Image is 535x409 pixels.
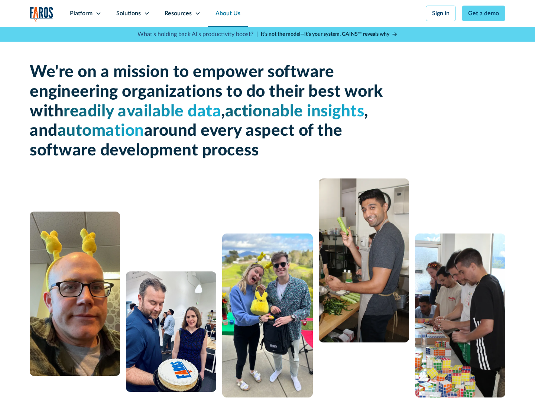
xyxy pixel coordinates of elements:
[30,7,53,22] a: home
[165,9,192,18] div: Resources
[30,7,53,22] img: Logo of the analytics and reporting company Faros.
[137,30,258,39] p: What's holding back AI's productivity boost? |
[30,212,120,376] img: A man with glasses and a bald head wearing a yellow bunny headband.
[261,30,398,38] a: It’s not the model—it’s your system. GAINS™ reveals why
[319,178,409,342] img: man cooking with celery
[70,9,93,18] div: Platform
[30,62,386,161] h1: We're on a mission to empower software engineering organizations to do their best work with , , a...
[58,123,144,139] span: automation
[415,234,505,397] img: 5 people constructing a puzzle from Rubik's cubes
[261,32,389,37] strong: It’s not the model—it’s your system. GAINS™ reveals why
[426,6,456,21] a: Sign in
[462,6,505,21] a: Get a demo
[222,234,312,397] img: A man and a woman standing next to each other.
[64,103,221,120] span: readily available data
[225,103,364,120] span: actionable insights
[116,9,141,18] div: Solutions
